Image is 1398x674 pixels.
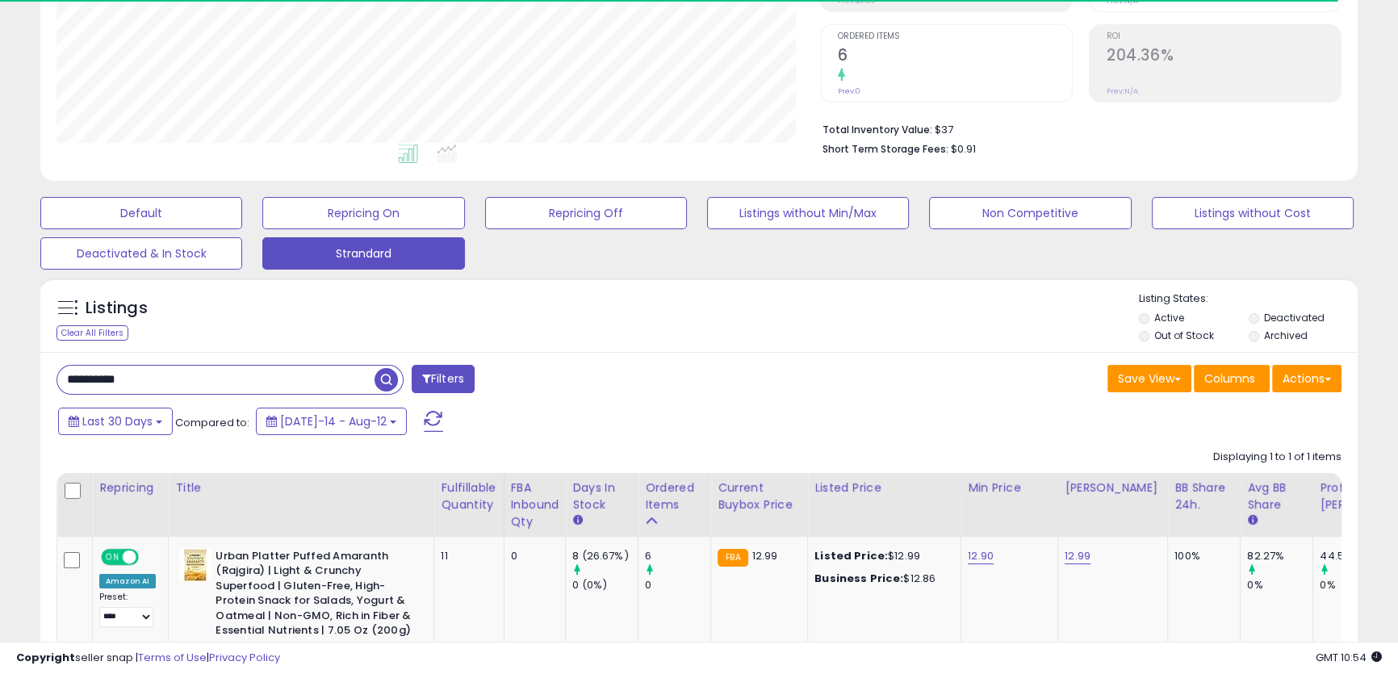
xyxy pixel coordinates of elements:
[16,650,75,665] strong: Copyright
[175,479,427,496] div: Title
[707,197,909,229] button: Listings without Min/Max
[136,550,162,563] span: OFF
[814,548,888,563] b: Listed Price:
[179,549,211,581] img: 41509j5og2L._SL40_.jpg
[1247,479,1306,513] div: Avg BB Share
[1316,650,1382,665] span: 2025-09-12 10:54 GMT
[572,549,638,563] div: 8 (26.67%)
[814,571,948,586] div: $12.86
[1065,548,1090,564] a: 12.99
[1107,86,1138,96] small: Prev: N/A
[441,479,496,513] div: Fulfillable Quantity
[1152,197,1354,229] button: Listings without Cost
[645,578,710,592] div: 0
[280,413,387,429] span: [DATE]-14 - Aug-12
[1065,479,1161,496] div: [PERSON_NAME]
[175,415,249,430] span: Compared to:
[822,119,1329,138] li: $37
[1154,311,1184,324] label: Active
[968,479,1051,496] div: Min Price
[645,549,710,563] div: 6
[511,479,559,530] div: FBA inbound Qty
[1247,513,1257,528] small: Avg BB Share.
[209,650,280,665] a: Privacy Policy
[1139,291,1358,307] p: Listing States:
[1204,370,1255,387] span: Columns
[1272,365,1341,392] button: Actions
[951,141,976,157] span: $0.91
[1174,549,1228,563] div: 100%
[262,237,464,270] button: Strandard
[511,549,554,563] div: 0
[838,86,860,96] small: Prev: 0
[1247,578,1312,592] div: 0%
[99,592,156,628] div: Preset:
[1264,311,1325,324] label: Deactivated
[929,197,1131,229] button: Non Competitive
[1107,46,1341,68] h2: 204.36%
[485,197,687,229] button: Repricing Off
[256,408,407,435] button: [DATE]-14 - Aug-12
[1264,329,1308,342] label: Archived
[814,479,954,496] div: Listed Price
[1247,549,1312,563] div: 82.27%
[82,413,153,429] span: Last 30 Days
[838,46,1072,68] h2: 6
[822,142,948,156] b: Short Term Storage Fees:
[1213,450,1341,465] div: Displaying 1 to 1 of 1 items
[838,32,1072,41] span: Ordered Items
[572,479,631,513] div: Days In Stock
[1107,365,1191,392] button: Save View
[1174,479,1233,513] div: BB Share 24h.
[1194,365,1270,392] button: Columns
[262,197,464,229] button: Repricing On
[58,408,173,435] button: Last 30 Days
[718,479,801,513] div: Current Buybox Price
[1154,329,1213,342] label: Out of Stock
[441,549,491,563] div: 11
[572,513,582,528] small: Days In Stock.
[822,123,932,136] b: Total Inventory Value:
[40,197,242,229] button: Default
[1107,32,1341,41] span: ROI
[752,548,778,563] span: 12.99
[40,237,242,270] button: Deactivated & In Stock
[718,549,747,567] small: FBA
[572,578,638,592] div: 0 (0%)
[645,479,704,513] div: Ordered Items
[412,365,475,393] button: Filters
[138,650,207,665] a: Terms of Use
[99,479,161,496] div: Repricing
[103,550,123,563] span: ON
[968,548,994,564] a: 12.90
[814,549,948,563] div: $12.99
[86,297,148,320] h5: Listings
[16,651,280,666] div: seller snap | |
[57,325,128,341] div: Clear All Filters
[814,571,903,586] b: Business Price:
[99,574,156,588] div: Amazon AI
[216,549,412,643] b: Urban Platter Puffed Amaranth (Rajgira) | Light & Crunchy Superfood | Gluten-Free, High-Protein S...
